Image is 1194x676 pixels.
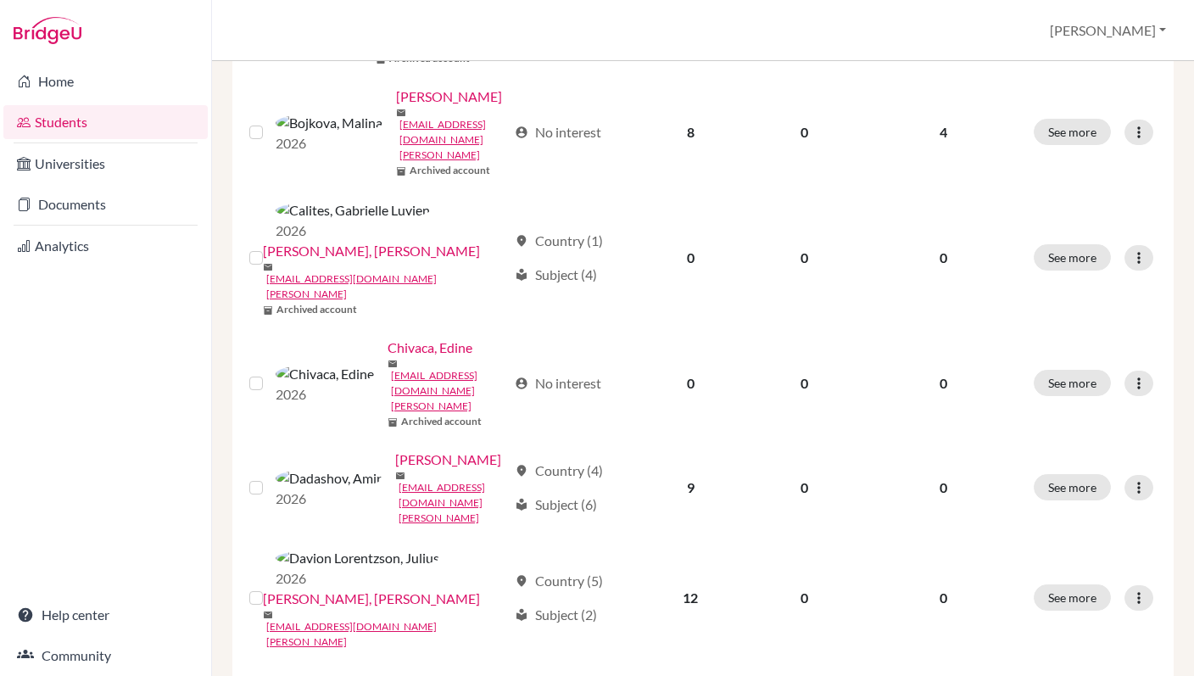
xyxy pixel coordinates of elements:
a: [PERSON_NAME] [395,450,501,470]
span: account_circle [515,126,528,139]
a: Universities [3,147,208,181]
p: 2026 [276,489,382,509]
span: inventory_2 [396,166,406,176]
div: Subject (6) [515,494,597,515]
img: Bridge-U [14,17,81,44]
span: inventory_2 [376,54,386,64]
img: Davion Lorentzson, Julius [276,548,439,568]
a: [EMAIL_ADDRESS][DOMAIN_NAME][PERSON_NAME] [399,480,508,526]
span: location_on [515,464,528,478]
span: local_library [515,608,528,622]
a: Analytics [3,229,208,263]
a: Documents [3,187,208,221]
td: 0 [746,327,863,439]
p: 0 [873,248,1013,268]
span: mail [263,262,273,272]
a: Students [3,105,208,139]
p: 0 [873,478,1013,498]
div: No interest [515,373,601,394]
a: [EMAIL_ADDRESS][DOMAIN_NAME][PERSON_NAME] [391,368,508,414]
span: inventory_2 [388,417,398,427]
img: Chivaca, Edine [276,364,374,384]
p: 4 [873,122,1013,142]
a: Community [3,639,208,673]
p: 0 [873,588,1013,608]
a: Home [3,64,208,98]
td: 9 [635,439,746,536]
td: 0 [746,188,863,327]
a: [PERSON_NAME] [396,87,502,107]
span: local_library [515,498,528,511]
button: See more [1034,119,1111,145]
p: 2026 [276,133,382,154]
span: mail [388,359,398,369]
b: Archived account [410,163,490,178]
a: [PERSON_NAME], [PERSON_NAME] [263,241,480,261]
a: Help center [3,598,208,632]
div: Country (4) [515,461,603,481]
button: See more [1034,244,1111,271]
td: 0 [746,76,863,188]
span: account_circle [515,377,528,390]
a: [EMAIL_ADDRESS][DOMAIN_NAME][PERSON_NAME] [266,271,508,302]
button: [PERSON_NAME] [1042,14,1174,47]
div: Country (5) [515,571,603,591]
a: [EMAIL_ADDRESS][DOMAIN_NAME][PERSON_NAME] [399,117,508,163]
img: Dadashov, Amir [276,468,382,489]
p: 0 [873,373,1013,394]
span: location_on [515,574,528,588]
a: Chivaca, Edine [388,338,472,358]
span: mail [395,471,405,481]
a: [EMAIL_ADDRESS][DOMAIN_NAME][PERSON_NAME] [266,619,508,650]
span: inventory_2 [263,305,273,316]
b: Archived account [401,414,482,429]
b: Archived account [276,302,357,317]
td: 0 [746,536,863,660]
p: 2026 [276,221,430,241]
td: 0 [635,327,746,439]
td: 12 [635,536,746,660]
div: Country (1) [515,231,603,251]
span: mail [396,108,406,118]
span: mail [263,610,273,620]
button: See more [1034,474,1111,500]
img: Bojkova, Malina [276,113,382,133]
p: 2026 [276,568,439,589]
span: local_library [515,268,528,282]
div: Subject (2) [515,605,597,625]
button: See more [1034,584,1111,611]
span: location_on [515,234,528,248]
p: 2026 [276,384,374,405]
button: See more [1034,370,1111,396]
td: 8 [635,76,746,188]
td: 0 [746,439,863,536]
td: 0 [635,188,746,327]
div: Subject (4) [515,265,597,285]
a: [PERSON_NAME], [PERSON_NAME] [263,589,480,609]
img: Calites, Gabrielle Luvien [276,200,430,221]
div: No interest [515,122,601,142]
